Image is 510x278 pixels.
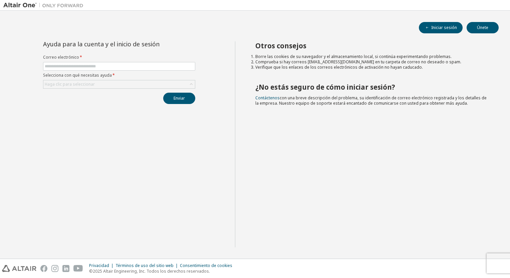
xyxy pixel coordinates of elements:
[255,41,487,50] h2: Otros consejos
[45,82,95,87] div: Haga clic para seleccionar
[255,95,487,106] span: con una breve descripción del problema, su identificación de correo electrónico registrada y los ...
[163,93,195,104] button: Enviar
[3,2,87,9] img: Altair Uno
[431,25,457,30] font: Iniciar sesión
[43,80,195,88] div: Haga clic para seleccionar
[255,65,487,70] li: Verifique que los enlaces de los correos electrónicos de activación no hayan caducado.
[255,95,280,101] a: Contáctenos
[89,268,236,274] p: ©
[43,72,112,78] font: Selecciona con qué necesitas ayuda
[51,265,58,272] img: instagram.svg
[255,59,487,65] li: Comprueba si hay correos [EMAIL_ADDRESS][DOMAIN_NAME] en tu carpeta de correo no deseado o spam.
[255,83,487,91] h2: ¿No estás seguro de cómo iniciar sesión?
[73,265,83,272] img: youtube.svg
[180,263,236,268] div: Consentimiento de cookies
[89,263,115,268] div: Privacidad
[93,268,210,274] font: 2025 Altair Engineering, Inc. Todos los derechos reservados.
[43,41,165,47] div: Ayuda para la cuenta y el inicio de sesión
[43,54,79,60] font: Correo electrónico
[419,22,463,33] button: Iniciar sesión
[40,265,47,272] img: facebook.svg
[115,263,180,268] div: Términos de uso del sitio web
[467,22,499,33] button: Únete
[255,54,487,59] li: Borre las cookies de su navegador y el almacenamiento local, si continúa experimentando problemas.
[2,265,36,272] img: altair_logo.svg
[62,265,69,272] img: linkedin.svg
